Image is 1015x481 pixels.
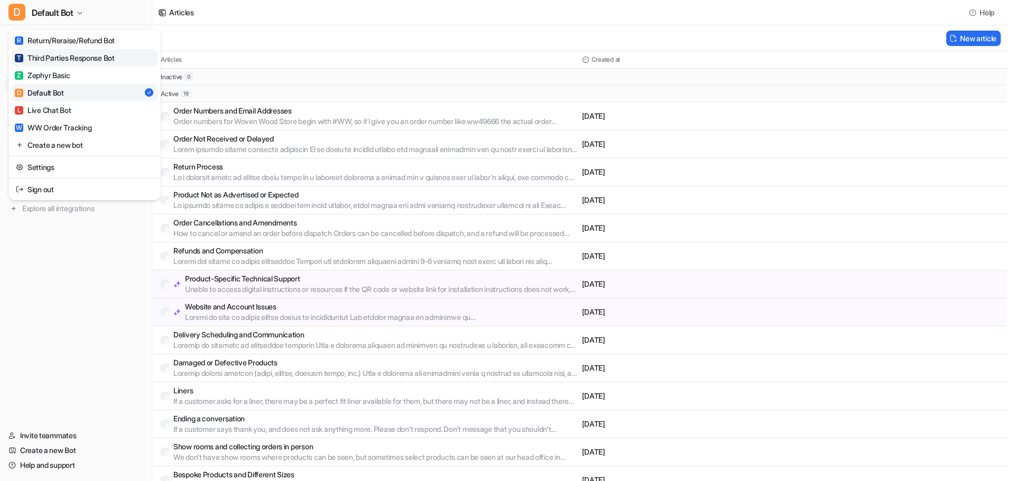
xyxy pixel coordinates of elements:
span: W [15,124,23,132]
span: T [15,54,23,62]
img: reset [16,162,23,173]
div: Default Bot [15,87,64,98]
span: Z [15,71,23,80]
a: Settings [12,158,158,176]
div: DDefault Bot [8,30,161,200]
div: Zephyr Basic [15,70,70,81]
a: Create a new bot [12,136,158,154]
a: Sign out [12,181,158,198]
span: R [15,36,23,45]
img: reset [16,139,23,150]
div: Return/Reraise/Refund Bot [15,35,115,46]
span: L [15,106,23,115]
div: Third Parties Response Bot [15,52,115,63]
span: D [8,4,25,21]
div: WW Order Tracking [15,122,91,133]
div: Live Chat Bot [15,105,71,116]
span: Default Bot [32,5,73,20]
img: reset [16,184,23,195]
span: D [15,89,23,97]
